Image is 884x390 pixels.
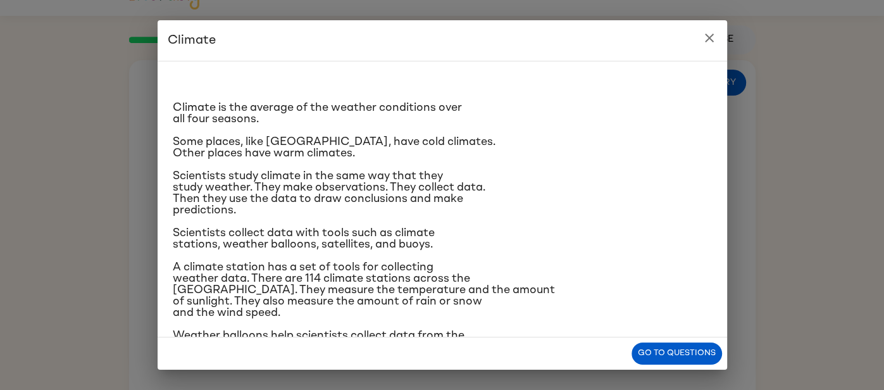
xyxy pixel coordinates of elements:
button: close [697,25,722,51]
button: Go to questions [632,343,722,365]
span: Weather balloons help scientists collect data from the air. Almost 1,800 weather balloons are lau... [173,330,493,387]
span: A climate station has a set of tools for collecting weather data. There are 114 climate stations ... [173,261,555,318]
span: Scientists collect data with tools such as climate stations, weather balloons, satellites, and bu... [173,227,435,250]
span: Some places, like [GEOGRAPHIC_DATA], have cold climates. Other places have warm climates. [173,136,495,159]
h2: Climate [158,20,727,61]
span: Scientists study climate in the same way that they study weather. They make observations. They co... [173,170,485,216]
span: Climate is the average of the weather conditions over all four seasons. [173,102,462,125]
